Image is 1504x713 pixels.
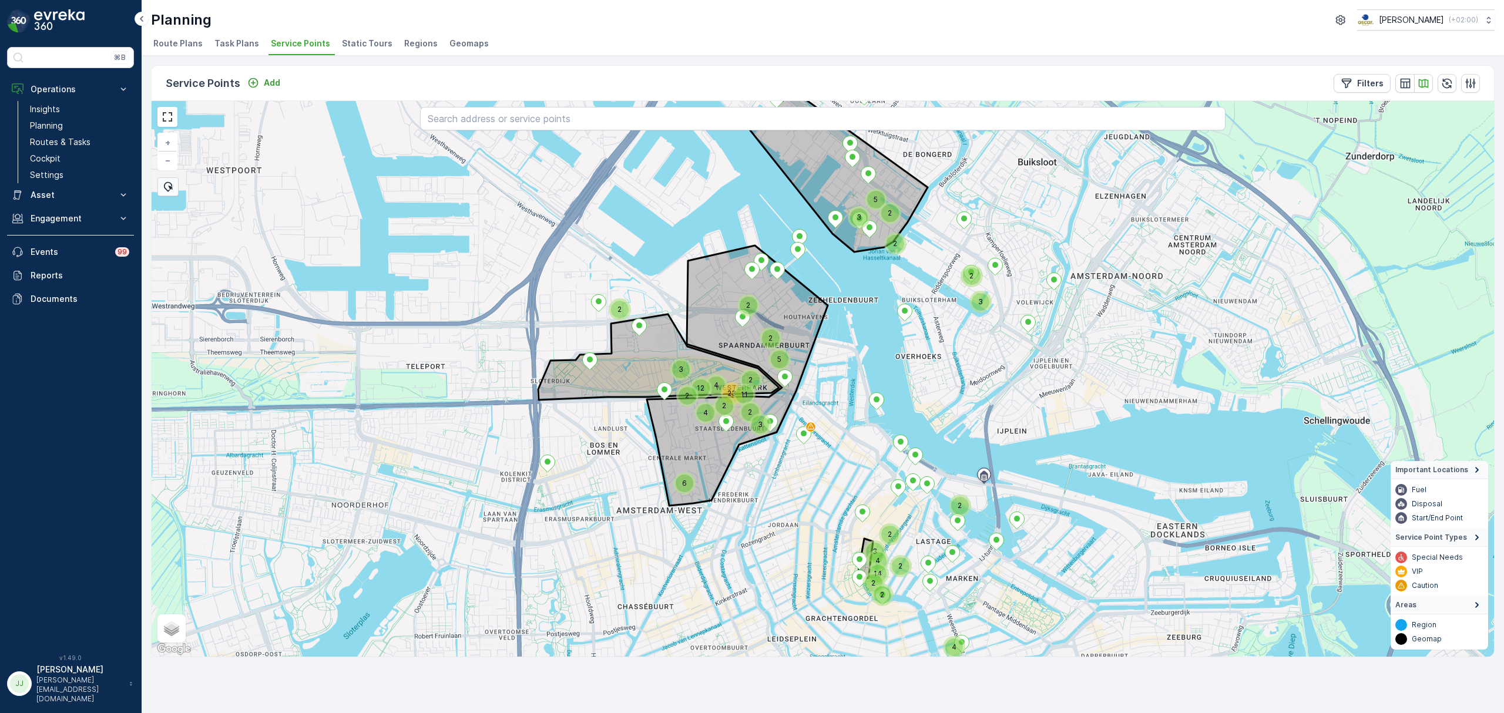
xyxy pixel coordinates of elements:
[243,76,285,90] button: Add
[166,75,240,92] p: Service Points
[1449,15,1478,25] p: ( +02:00 )
[867,191,874,198] div: 5
[887,235,894,242] div: 2
[30,136,90,148] p: Routes & Tasks
[1412,485,1426,495] p: Fuel
[159,152,176,169] a: Zoom Out
[945,638,952,645] div: 4
[751,416,769,433] div: 3
[723,385,730,392] div: 23
[850,208,868,226] div: 3
[10,674,29,693] div: JJ
[881,526,888,533] div: 2
[951,497,958,504] div: 2
[31,293,129,305] p: Documents
[7,264,134,287] a: Reports
[7,240,134,264] a: Events99
[30,169,63,181] p: Settings
[611,301,618,308] div: 2
[771,351,778,358] div: 5
[31,270,129,281] p: Reports
[679,387,696,405] div: 2
[892,557,899,564] div: 2
[7,183,134,207] button: Asset
[1395,465,1468,475] span: Important Locations
[157,177,179,196] div: Bulk Select
[850,208,857,216] div: 3
[1412,513,1463,523] p: Start/End Point
[676,475,683,482] div: 6
[679,387,686,394] div: 2
[25,117,134,134] a: Planning
[736,386,743,393] div: 11
[159,108,176,126] a: View Fullscreen
[751,416,758,423] div: 3
[1334,74,1391,93] button: Filters
[723,385,741,402] div: 23
[155,641,193,657] a: Open this area in Google Maps (opens a new window)
[7,654,134,661] span: v 1.49.0
[697,404,714,422] div: 4
[31,213,110,224] p: Engagement
[972,293,979,300] div: 3
[874,586,891,604] div: 2
[951,497,969,514] div: 2
[692,379,710,397] div: 12
[25,167,134,183] a: Settings
[34,9,85,33] img: logo_dark-DEwI_e13.png
[865,574,882,592] div: 2
[31,246,108,258] p: Events
[264,77,280,89] p: Add
[866,543,873,550] div: 3
[881,526,899,543] div: 2
[963,267,981,285] div: 2
[865,574,872,581] div: 2
[736,386,753,403] div: 11
[869,565,887,583] div: 14
[869,552,887,570] div: 4
[867,191,885,208] div: 5
[741,403,759,421] div: 2
[707,376,725,394] div: 4
[869,552,876,559] div: 4
[25,150,134,167] a: Cockpit
[881,204,899,222] div: 2
[159,134,176,152] a: Zoom In
[1412,553,1463,562] p: Special Needs
[117,247,127,257] p: 99
[892,557,909,575] div: 2
[866,543,884,560] div: 3
[771,351,788,368] div: 5
[7,78,134,101] button: Operations
[342,38,392,49] span: Static Tours
[7,9,31,33] img: logo
[7,287,134,311] a: Documents
[707,376,714,384] div: 4
[1412,581,1438,590] p: Caution
[740,297,757,314] div: 2
[153,38,203,49] span: Route Plans
[1412,567,1423,576] p: VIP
[697,404,704,411] div: 4
[404,38,438,49] span: Regions
[1391,461,1488,479] summary: Important Locations
[716,397,733,415] div: 2
[449,38,489,49] span: Geomaps
[945,638,963,656] div: 4
[30,120,63,132] p: Planning
[762,329,780,347] div: 2
[741,403,748,411] div: 2
[716,397,723,404] div: 2
[1391,529,1488,547] summary: Service Point Types
[869,565,876,572] div: 14
[7,207,134,230] button: Engagement
[36,664,123,675] p: [PERSON_NAME]
[963,267,970,274] div: 2
[25,134,134,150] a: Routes & Tasks
[165,155,171,165] span: −
[972,293,989,311] div: 3
[742,371,760,389] div: 2
[114,53,126,62] p: ⌘B
[676,475,693,492] div: 6
[1391,596,1488,614] summary: Areas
